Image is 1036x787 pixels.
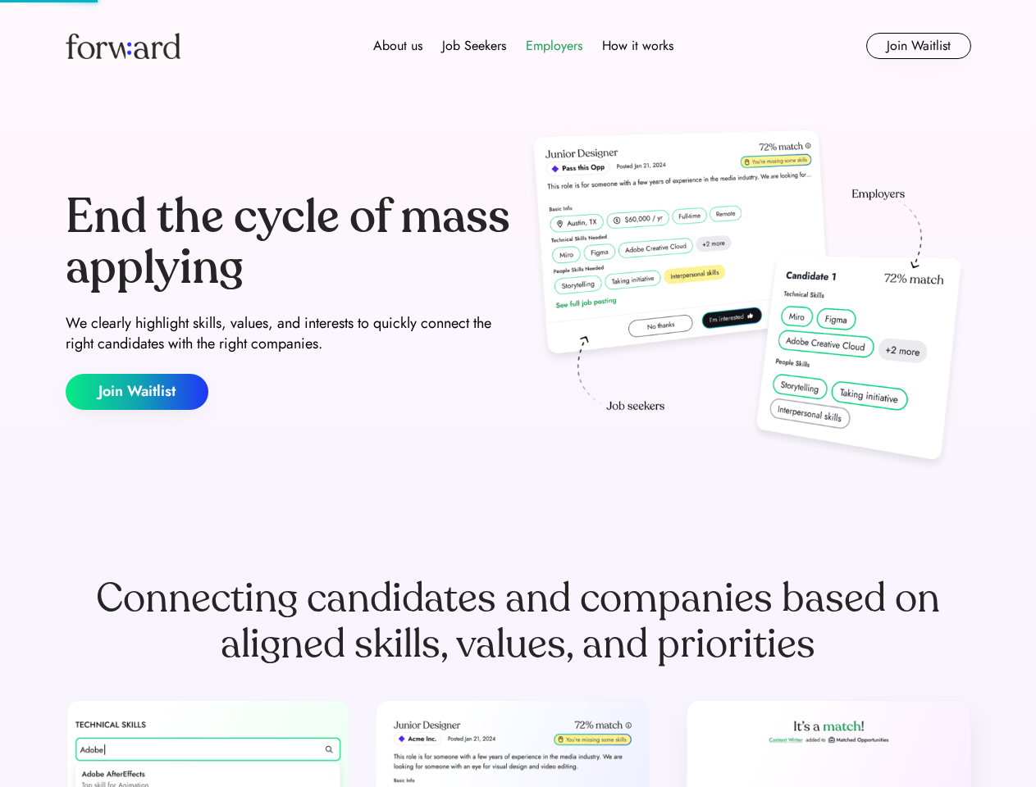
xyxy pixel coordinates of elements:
[66,313,512,354] div: We clearly highlight skills, values, and interests to quickly connect the right candidates with t...
[373,36,422,56] div: About us
[66,575,971,667] div: Connecting candidates and companies based on aligned skills, values, and priorities
[66,374,208,410] button: Join Waitlist
[866,33,971,59] button: Join Waitlist
[442,36,506,56] div: Job Seekers
[602,36,673,56] div: How it works
[66,192,512,293] div: End the cycle of mass applying
[526,36,582,56] div: Employers
[66,33,180,59] img: Forward logo
[525,125,971,477] img: hero-image.png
